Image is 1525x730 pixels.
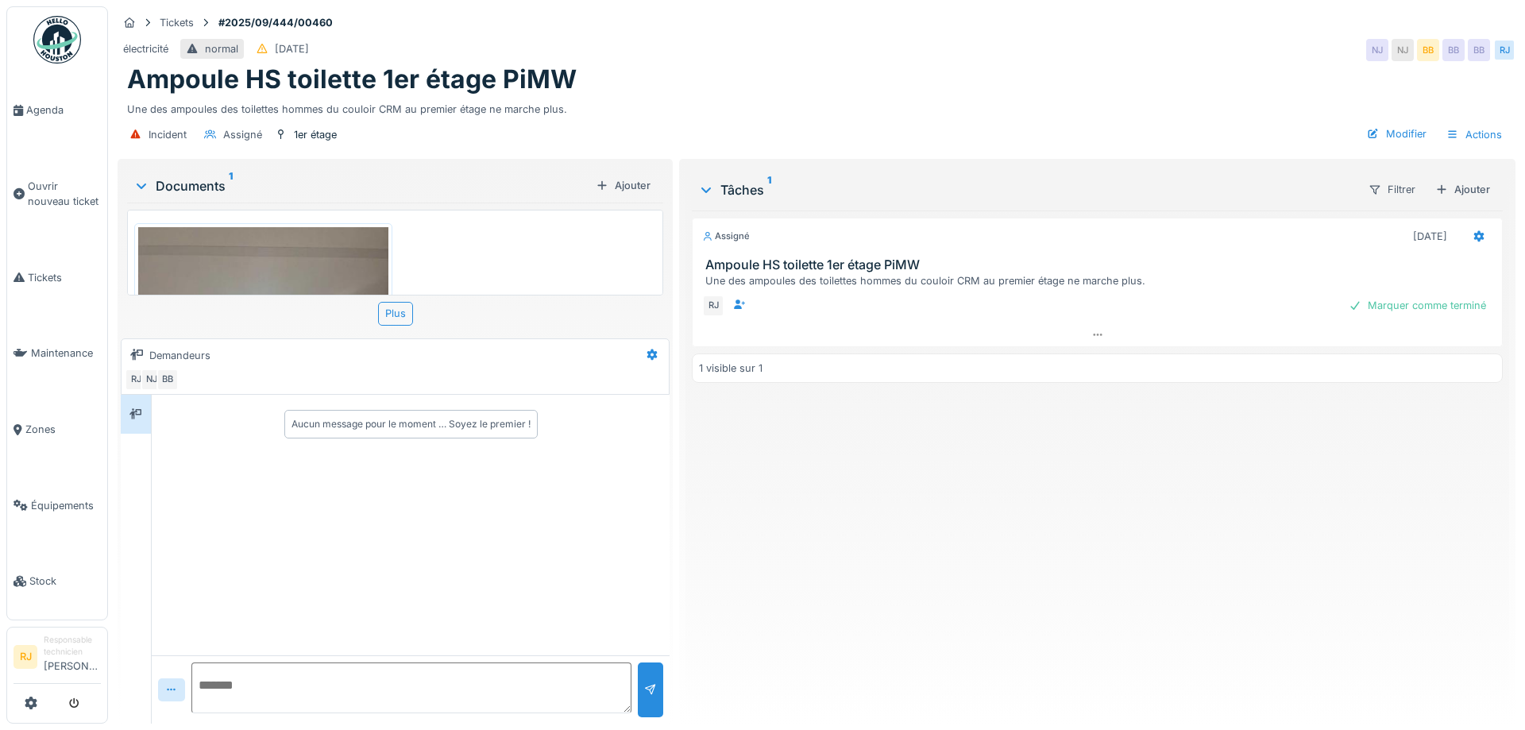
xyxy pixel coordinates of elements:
[1342,295,1492,316] div: Marquer comme terminé
[378,302,413,325] div: Plus
[212,15,339,30] strong: #2025/09/444/00460
[133,176,589,195] div: Documents
[705,257,1496,272] h3: Ampoule HS toilette 1er étage PiMW
[705,273,1496,288] div: Une des ampoules des toilettes hommes du couloir CRM au premier étage ne marche plus.
[698,180,1355,199] div: Tâches
[127,64,577,95] h1: Ampoule HS toilette 1er étage PiMW
[26,102,101,118] span: Agenda
[223,127,262,142] div: Assigné
[14,645,37,669] li: RJ
[1361,123,1433,145] div: Modifier
[589,175,657,196] div: Ajouter
[29,574,101,589] span: Stock
[44,634,101,659] div: Responsable technicien
[767,180,771,199] sup: 1
[123,41,168,56] div: électricité
[1366,39,1388,61] div: NJ
[149,127,187,142] div: Incident
[1361,178,1423,201] div: Filtrer
[33,16,81,64] img: Badge_color-CXgf-gQk.svg
[44,634,101,680] li: [PERSON_NAME]
[1392,39,1414,61] div: NJ
[127,95,1506,117] div: Une des ampoules des toilettes hommes du couloir CRM au premier étage ne marche plus.
[138,227,388,560] img: 8intx72jwl1c6655icm1tkktcnel
[205,41,238,56] div: normal
[702,230,750,243] div: Assigné
[1417,39,1439,61] div: BB
[31,346,101,361] span: Maintenance
[1439,123,1509,146] div: Actions
[7,240,107,316] a: Tickets
[28,270,101,285] span: Tickets
[294,127,337,142] div: 1er étage
[1468,39,1490,61] div: BB
[149,348,210,363] div: Demandeurs
[156,369,179,391] div: BB
[7,392,107,468] a: Zones
[1442,39,1465,61] div: BB
[699,361,762,376] div: 1 visible sur 1
[7,72,107,149] a: Agenda
[160,15,194,30] div: Tickets
[1493,39,1515,61] div: RJ
[1429,179,1496,200] div: Ajouter
[7,468,107,544] a: Équipements
[7,149,107,240] a: Ouvrir nouveau ticket
[702,295,724,317] div: RJ
[141,369,163,391] div: NJ
[125,369,147,391] div: RJ
[31,498,101,513] span: Équipements
[1413,229,1447,244] div: [DATE]
[25,422,101,437] span: Zones
[275,41,309,56] div: [DATE]
[14,634,101,684] a: RJ Responsable technicien[PERSON_NAME]
[7,543,107,620] a: Stock
[28,179,101,209] span: Ouvrir nouveau ticket
[291,417,531,431] div: Aucun message pour le moment … Soyez le premier !
[7,315,107,392] a: Maintenance
[229,176,233,195] sup: 1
